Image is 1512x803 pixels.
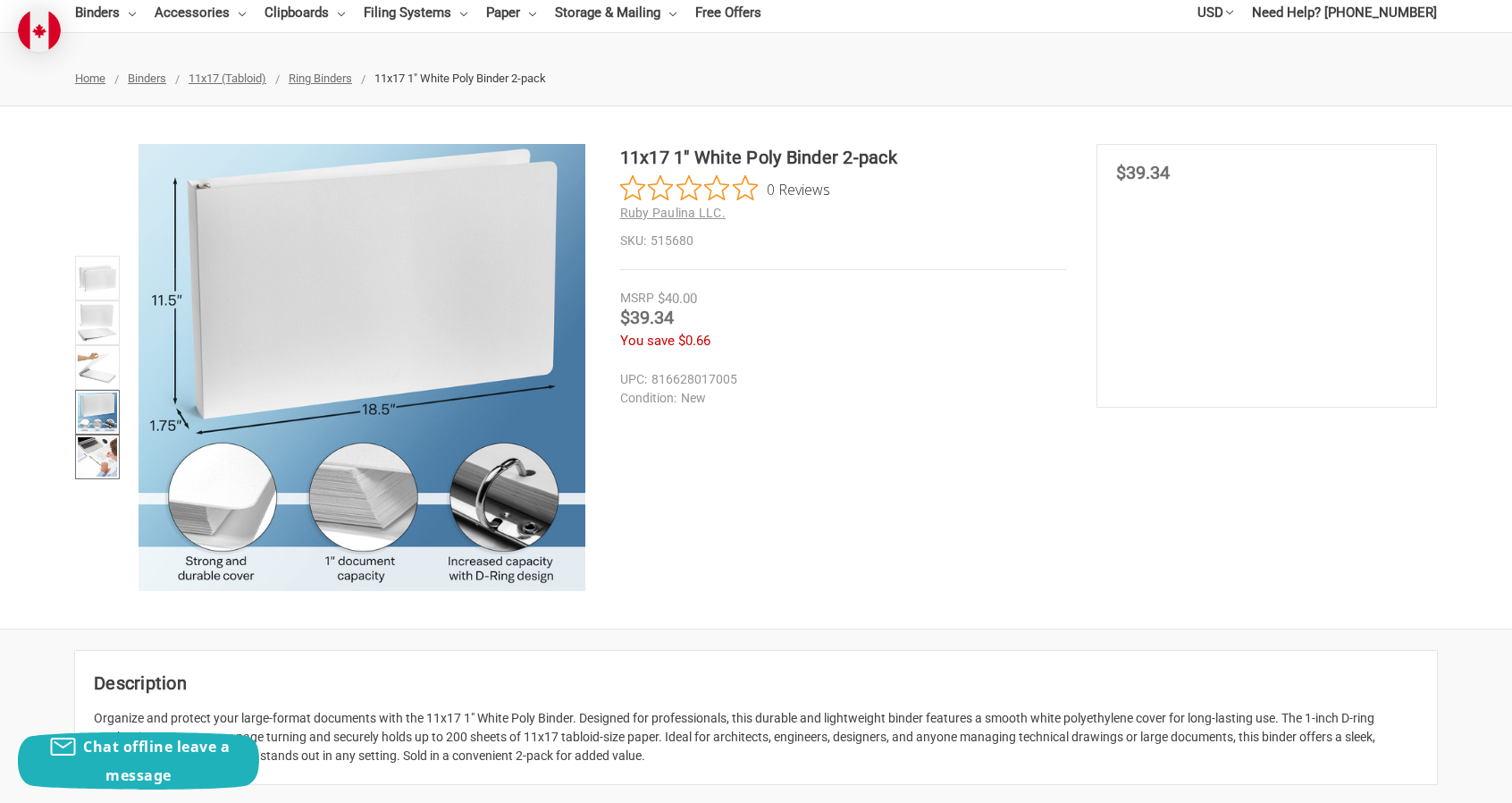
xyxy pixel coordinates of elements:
[1116,162,1170,183] span: $39.34
[620,206,726,220] a: Ruby Paulina LLC.
[289,72,352,85] a: Ring Binders
[620,389,1059,408] dd: New
[189,72,266,85] a: 11x17 (Tabloid)
[75,72,105,85] a: Home
[767,175,830,202] span: 0 Reviews
[94,709,1418,765] div: Organize and protect your large-format documents with the 11x17 1" White Poly Binder. Designed fo...
[18,732,259,790] button: Chat offline leave a message
[78,348,117,387] img: 11x17 white poly binder with a durable cover, shown open and closed for detailed view.
[620,333,675,349] span: You save
[620,370,647,389] dt: UPC:
[620,232,1067,250] dd: 515680
[139,144,585,591] img: 11x17 1" White Poly Binder 2-pack
[620,175,830,202] button: Rated 0 out of 5 stars from 0 reviews. Jump to reviews.
[620,289,654,308] div: MSRP
[658,291,697,307] span: $40.00
[78,437,117,477] img: 11x17 1" White Poly Binder 2-pack
[620,232,646,250] dt: SKU:
[678,333,710,349] span: $0.66
[83,737,230,785] span: Chat offline leave a message
[78,303,117,342] img: 11x17 1" White Poly Binder 2-pack
[128,72,166,85] a: Binders
[18,9,61,52] img: duty and tax information for Canada
[620,370,1059,389] dd: 816628017005
[620,389,676,408] dt: Condition:
[94,670,1418,697] h2: Description
[78,258,117,298] img: 11x17 1" White Poly Binder 2-pack
[374,72,546,85] span: 11x17 1" White Poly Binder 2-pack
[78,393,117,432] img: 11x17 1" White Poly Binder 2-pack
[620,144,1067,171] h1: 11x17 1" White Poly Binder 2-pack
[620,307,674,328] span: $39.34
